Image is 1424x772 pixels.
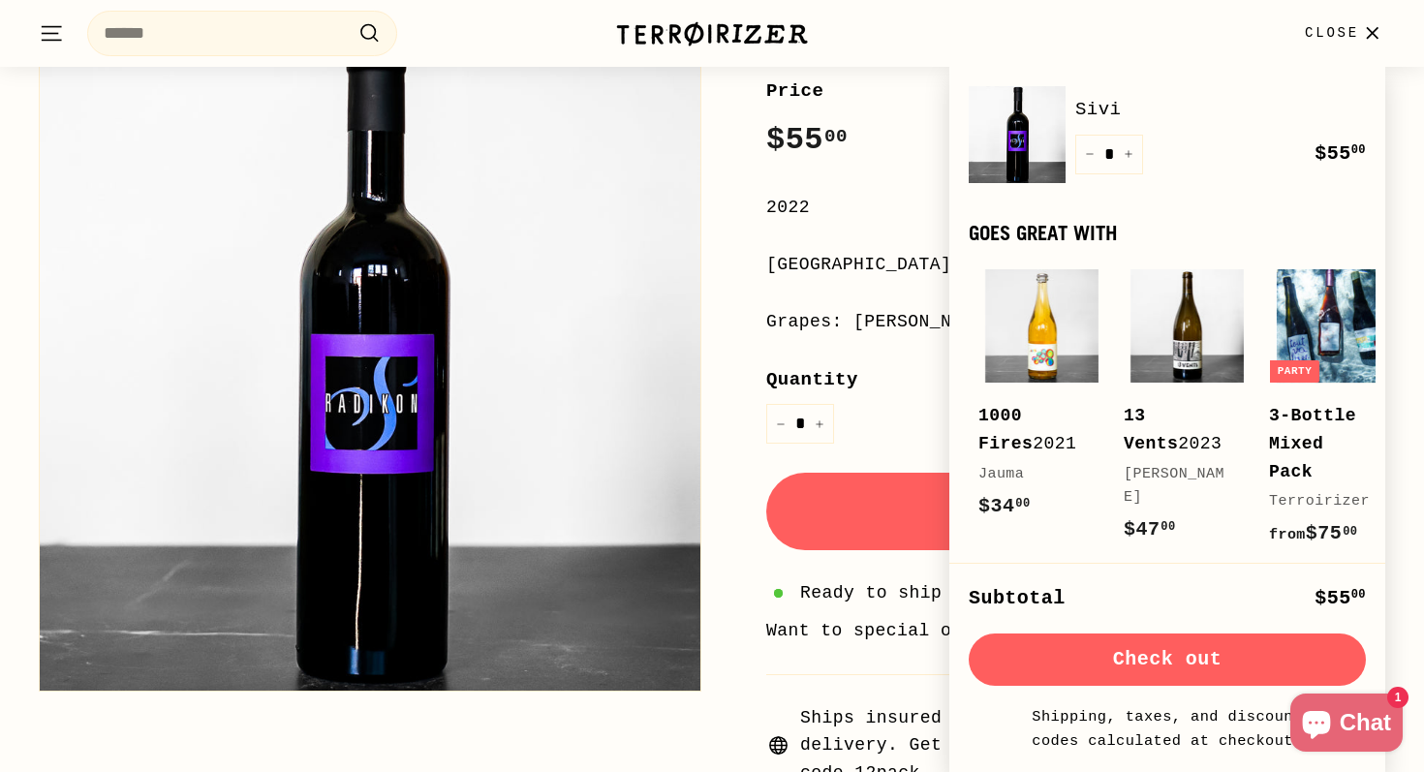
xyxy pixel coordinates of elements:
[766,404,834,444] input: quantity
[1075,135,1104,174] button: Reduce item quantity by one
[978,402,1085,458] div: 2021
[969,86,1066,183] img: Sivi
[1124,463,1230,510] div: [PERSON_NAME]
[1351,588,1366,602] sup: 00
[969,583,1066,614] div: Subtotal
[766,194,1385,222] div: 2022
[1124,406,1178,453] b: 13 Vents
[1269,263,1395,570] a: Party 3-Bottle Mixed Pack Terroirizer
[1269,406,1356,481] b: 3-Bottle Mixed Pack
[978,495,1031,517] span: $34
[978,263,1104,541] a: 1000 Fires2021Jauma
[766,473,1385,550] button: Add to cart
[1293,5,1397,62] button: Close
[1161,520,1175,534] sup: 00
[766,617,1385,645] li: Want to special order this item?
[1027,705,1308,753] small: Shipping, taxes, and discount codes calculated at checkout.
[766,122,848,158] span: $55
[766,404,795,444] button: Reduce item quantity by one
[1270,360,1320,383] div: Party
[766,251,1385,279] div: [GEOGRAPHIC_DATA], [GEOGRAPHIC_DATA]
[1075,95,1366,124] a: Sivi
[1351,143,1366,157] sup: 00
[800,579,942,607] span: Ready to ship
[1269,527,1306,543] span: from
[805,404,834,444] button: Increase item quantity by one
[969,222,1366,244] div: Goes great with
[978,406,1033,453] b: 1000 Fires
[1305,22,1359,44] span: Close
[969,633,1366,686] button: Check out
[1315,142,1366,165] span: $55
[1015,497,1030,510] sup: 00
[824,126,848,147] sup: 00
[766,365,1385,394] label: Quantity
[766,308,1385,336] div: Grapes: [PERSON_NAME]
[1285,694,1409,757] inbox-online-store-chat: Shopify online store chat
[1124,263,1250,565] a: 13 Vents2023[PERSON_NAME]
[1124,402,1230,458] div: 2023
[766,77,1385,106] label: Price
[1114,135,1143,174] button: Increase item quantity by one
[1124,518,1176,540] span: $47
[1315,583,1366,614] div: $55
[1269,490,1376,513] div: Terroirizer
[978,463,1085,486] div: Jauma
[1269,522,1357,544] span: $75
[1343,525,1357,539] sup: 00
